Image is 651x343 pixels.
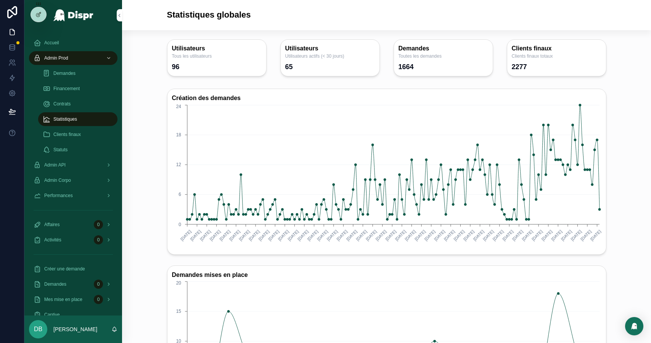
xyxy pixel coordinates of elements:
[433,229,445,241] text: [DATE]
[172,94,601,103] h3: Création des demandes
[472,229,485,241] text: [DATE]
[511,229,524,241] text: [DATE]
[404,229,416,241] text: [DATE]
[172,103,601,250] div: chart
[178,192,181,197] tspan: 6
[24,31,122,315] div: scrollable content
[44,281,66,287] span: Demandes
[176,132,181,138] tspan: 18
[176,162,181,167] tspan: 12
[316,229,328,241] text: [DATE]
[53,325,97,333] p: [PERSON_NAME]
[287,229,299,241] text: [DATE]
[355,229,368,241] text: [DATE]
[579,229,592,241] text: [DATE]
[384,229,397,241] text: [DATE]
[550,229,563,241] text: [DATE]
[94,235,103,244] div: 0
[189,229,202,241] text: [DATE]
[285,44,375,53] h3: Utilisateurs
[53,116,77,122] span: Statistiques
[53,131,81,138] span: Clients finaux
[267,229,280,241] text: [DATE]
[29,36,117,50] a: Accueil
[53,9,94,21] img: App logo
[521,229,534,241] text: [DATE]
[199,229,211,241] text: [DATE]
[29,262,117,276] a: Créer une demande
[44,177,71,183] span: Admin Corpo
[482,229,494,241] text: [DATE]
[492,229,504,241] text: [DATE]
[34,325,42,334] span: DB
[94,280,103,289] div: 0
[336,229,348,241] text: [DATE]
[38,82,117,95] a: Financement
[560,229,572,241] text: [DATE]
[540,229,553,241] text: [DATE]
[29,189,117,202] a: Performances
[53,70,76,76] span: Demandes
[38,143,117,157] a: Statuts
[29,51,117,65] a: Admin Prod
[44,193,73,199] span: Performances
[443,229,455,241] text: [DATE]
[589,229,602,241] text: [DATE]
[44,55,68,61] span: Admin Prod
[530,229,543,241] text: [DATE]
[462,229,475,241] text: [DATE]
[38,97,117,111] a: Contrats
[94,295,103,304] div: 0
[570,229,582,241] text: [DATE]
[209,229,221,241] text: [DATE]
[399,62,414,71] div: 1664
[44,237,61,243] span: Activités
[453,229,465,241] text: [DATE]
[44,312,60,318] span: Captive
[306,229,319,241] text: [DATE]
[53,86,80,92] span: Financement
[44,162,66,168] span: Admin API
[502,229,514,241] text: [DATE]
[44,296,82,303] span: Mes mise en place
[44,266,85,272] span: Créer une demande
[178,222,181,227] tspan: 0
[399,44,488,53] h3: Demandes
[296,229,309,241] text: [DATE]
[176,104,181,109] tspan: 24
[38,66,117,80] a: Demandes
[29,293,117,306] a: Mes mise en place0
[345,229,358,241] text: [DATE]
[326,229,338,241] text: [DATE]
[172,44,262,53] h3: Utilisateurs
[512,62,527,71] div: 2277
[29,277,117,291] a: Demandes0
[29,158,117,172] a: Admin API
[277,229,289,241] text: [DATE]
[399,53,488,59] span: Toutes les demandes
[248,229,260,241] text: [DATE]
[176,309,181,314] tspan: 15
[285,62,293,71] div: 65
[238,229,251,241] text: [DATE]
[172,62,180,71] div: 96
[394,229,407,241] text: [DATE]
[44,40,59,46] span: Accueil
[53,147,68,153] span: Statuts
[29,173,117,187] a: Admin Corpo
[172,270,601,280] h3: Demandes mises en place
[512,53,601,59] span: Clients finaux totaux
[423,229,436,241] text: [DATE]
[29,308,117,322] a: Captive
[44,222,59,228] span: Affaires
[413,229,426,241] text: [DATE]
[625,317,643,335] div: Open Intercom Messenger
[375,229,387,241] text: [DATE]
[38,112,117,126] a: Statistiques
[176,281,181,286] tspan: 20
[219,229,231,241] text: [DATE]
[257,229,270,241] text: [DATE]
[94,220,103,229] div: 0
[38,128,117,141] a: Clients finaux
[53,101,71,107] span: Contrats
